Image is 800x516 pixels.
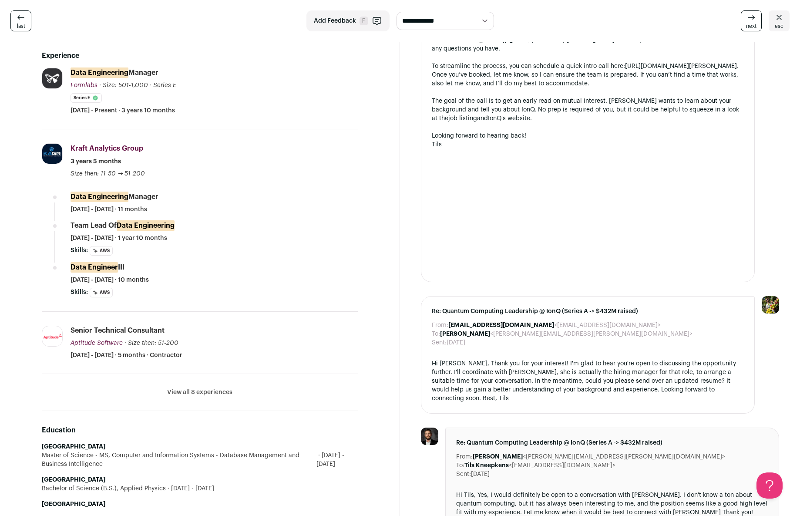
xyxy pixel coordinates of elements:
[447,338,465,347] dd: [DATE]
[456,470,471,479] dt: Sent:
[42,51,358,61] h2: Experience
[432,359,744,403] div: Hi [PERSON_NAME], Thank you for your interest! I'm glad to hear you're open to discussing the opp...
[71,192,158,202] div: Manager
[150,81,151,90] span: ·
[42,144,62,164] img: dfad302e76076bc8cf6e2466d95aa3562100d68880f48d1b1a3de42f6e9b0e8b.jpg
[71,263,124,272] div: III
[71,82,97,88] span: Formlabs
[166,484,214,493] span: [DATE] - [DATE]
[756,472,783,499] iframe: Help Scout Beacon - Open
[473,454,523,460] b: [PERSON_NAME]
[456,452,473,461] dt: From:
[71,276,149,284] span: [DATE] - [DATE] · 10 months
[306,10,390,31] button: Add Feedback F
[42,444,105,450] strong: [GEOGRAPHIC_DATA]
[71,157,121,166] span: 3 years 5 months
[432,62,744,88] div: To streamline the process, you can schedule a quick intro call here: . Once you’ve booked, let me...
[360,17,368,25] span: F
[117,220,175,231] mark: Data Engineering
[625,63,737,69] a: [URL][DOMAIN_NAME][PERSON_NAME]
[775,23,783,30] span: esc
[746,23,756,30] span: next
[99,82,148,88] span: · Size: 501-1,000
[432,307,744,316] span: Re: Quantum Computing Leadership @ IonQ (Series A -> $432M raised)
[17,23,25,30] span: last
[42,477,105,483] strong: [GEOGRAPHIC_DATA]
[71,106,175,115] span: [DATE] - Present · 3 years 10 months
[316,451,358,469] span: [DATE] - [DATE]
[488,115,530,121] a: IonQ's website
[71,192,128,202] mark: Data Engineering
[71,340,123,346] span: Aptitude Software
[432,338,447,347] dt: Sent:
[456,461,464,470] dt: To:
[71,221,175,230] div: Team Lead of
[448,115,477,121] a: job listing
[448,322,554,328] b: [EMAIL_ADDRESS][DOMAIN_NAME]
[42,333,62,340] img: 784682f7fb5f766c3183e2df92eeb33dc95e88024faeb69170ee77385ec5d744.jpg
[432,132,744,140] div: Looking forward to hearing back!
[71,145,143,152] span: Kraft Analytics Group
[71,326,165,335] div: Senior Technical Consultant
[42,68,62,88] img: cb00dd4447afe8f2fdb2b4a461caedb8eb02c44b14167cd7ea5ec9cd9e25e5e6.png
[90,288,113,297] li: AWS
[440,331,490,337] b: [PERSON_NAME]
[473,452,725,461] dd: <[PERSON_NAME][EMAIL_ADDRESS][PERSON_NAME][DOMAIN_NAME]>
[167,388,232,397] button: View all 8 experiences
[71,246,88,255] span: Skills:
[42,484,358,493] div: Bachelor of Science (B.S.), Applied Physics
[42,425,358,435] h2: Education
[762,296,779,314] img: 6689865-medium_jpg
[10,10,31,31] a: last
[432,321,448,330] dt: From:
[71,171,145,177] span: Size then: 11-50 → 51-200
[314,17,356,25] span: Add Feedback
[71,351,182,360] span: [DATE] - [DATE] · 5 months · Contractor
[421,428,438,445] img: 0f777a7ea082c88ba28b6ae3f8946e5018c0d88c5603cb47474cca45ee74f52c.jpg
[464,462,509,469] b: Tils Kneepkens
[440,330,692,338] dd: <[PERSON_NAME][EMAIL_ADDRESS][PERSON_NAME][DOMAIN_NAME]>
[42,501,105,507] strong: [GEOGRAPHIC_DATA]
[90,246,113,256] li: AWS
[71,288,88,297] span: Skills:
[42,451,358,469] div: Master of Science - MS, Computer and Information Systems - Database Management and Business Intel...
[432,97,744,123] div: The goal of the call is to get an early read on mutual interest. [PERSON_NAME] wants to learn abo...
[448,321,661,330] dd: <[EMAIL_ADDRESS][DOMAIN_NAME]>
[432,140,744,149] div: Tils
[124,340,178,346] span: · Size then: 51-200
[741,10,762,31] a: next
[153,82,176,88] span: Series E
[456,438,768,447] span: Re: Quantum Computing Leadership @ IonQ (Series A -> $432M raised)
[471,470,490,479] dd: [DATE]
[71,262,118,273] mark: Data Engineer
[432,330,440,338] dt: To:
[71,93,102,103] li: Series E
[71,205,147,214] span: [DATE] - [DATE] · 11 months
[71,234,167,243] span: [DATE] - [DATE] · 1 year 10 months
[71,67,128,78] mark: Data Engineering
[71,68,158,78] div: Manager
[464,461,615,470] dd: <[EMAIL_ADDRESS][DOMAIN_NAME]>
[769,10,790,31] a: esc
